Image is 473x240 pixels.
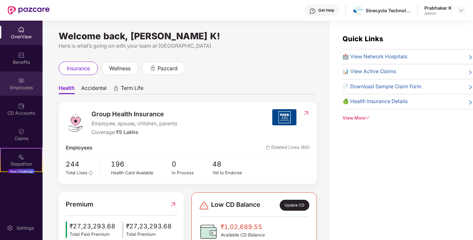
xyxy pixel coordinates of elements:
[92,109,177,119] span: Group Health Insurance
[343,34,383,43] span: Quick Links
[303,110,310,116] img: RedirectIcon
[172,159,212,170] span: 0
[111,169,172,176] div: Health Card Available
[126,231,172,238] span: Total Premium
[365,116,370,120] span: down
[8,169,35,174] div: New Challenge
[67,64,90,72] span: insurance
[116,129,138,135] span: ₹5 Lakhs
[424,5,452,11] div: Prabhakar K
[18,77,24,84] img: svg+xml;base64,PHN2ZyBpZD0iRW1wbG95ZWVzIiB4bWxucz0iaHR0cDovL3d3dy53My5vcmcvMjAwMC9zdmciIHdpZHRoPS...
[92,129,177,137] div: Coverage:
[309,8,316,14] img: svg+xml;base64,PHN2ZyBpZD0iSGVscC0zMngzMiIgeG1sbnM9Imh0dHA6Ly93d3cudzMub3JnLzIwMDAvc3ZnIiB3aWR0aD...
[343,68,396,76] span: 📊 View Active Claims
[170,199,177,209] img: RedirectIcon
[18,154,24,160] img: svg+xml;base64,PHN2ZyB4bWxucz0iaHR0cDovL3d3dy53My5vcmcvMjAwMC9zdmciIHdpZHRoPSIyMSIgaGVpZ2h0PSIyMC...
[1,161,42,167] div: Stepathon
[424,11,452,16] div: Admin
[468,54,473,61] span: right
[280,200,309,211] div: Update CD
[272,109,296,125] img: insurerIcon
[122,221,123,238] img: icon
[459,8,464,13] img: svg+xml;base64,PHN2ZyBpZD0iRHJvcGRvd24tMzJ4MzIiIHhtbG5zPSJodHRwOi8vd3d3LnczLm9yZy8yMDAwL3N2ZyIgd2...
[111,159,172,170] span: 196
[366,7,411,14] div: Sinecycle Technologies Private Limited
[18,52,24,58] img: svg+xml;base64,PHN2ZyBpZD0iQmVuZWZpdHMiIHhtbG5zPSJodHRwOi8vd3d3LnczLm9yZy8yMDAwL3N2ZyIgd2lkdGg9Ij...
[353,9,363,13] img: WhatsApp%20Image%202022-01-05%20at%2010.39.54%20AM.jpeg
[14,225,36,231] div: Settings
[468,84,473,91] span: right
[70,221,115,231] span: ₹27,23,293.68
[221,232,265,238] span: Available CD Balance
[212,159,253,170] span: 48
[199,200,209,211] img: svg+xml;base64,PHN2ZyBpZD0iRGFuZ2VyLTMyeDMyIiB4bWxucz0iaHR0cDovL3d3dy53My5vcmcvMjAwMC9zdmciIHdpZH...
[126,221,172,231] span: ₹27,23,293.68
[70,231,115,238] span: Total Paid Premium
[59,85,75,94] span: Health
[150,65,156,71] div: animation
[66,221,67,238] img: icon
[109,64,130,72] span: wellness
[211,200,260,211] span: Low CD Balance
[7,225,13,231] img: svg+xml;base64,PHN2ZyBpZD0iU2V0dGluZy0yMHgyMCIgeG1sbnM9Imh0dHA6Ly93d3cudzMub3JnLzIwMDAvc3ZnIiB3aW...
[343,83,421,91] span: 📄 Download Sample Claim Form
[266,144,310,152] span: Deleted Lives (60)
[343,98,408,106] span: 🍏 Health Insurance Details
[318,8,334,13] div: Get Help
[158,64,178,72] span: pazcard
[8,6,50,14] img: New Pazcare Logo
[66,159,96,170] span: 244
[81,85,107,94] span: Accidental
[59,34,317,39] div: Welcome back, [PERSON_NAME] K!
[89,171,92,175] span: info-circle
[113,85,119,91] div: animation
[172,169,212,176] div: In Process
[221,222,265,232] span: ₹1,02,689.55
[66,170,87,175] span: Total Lives
[66,144,92,152] span: Employees
[59,42,317,50] div: Here is what’s going on with your team at [GEOGRAPHIC_DATA]
[66,199,93,209] span: Premium
[92,120,177,128] span: Employee, spouse, children, parents
[18,103,24,109] img: svg+xml;base64,PHN2ZyBpZD0iQ0RfQWNjb3VudHMiIGRhdGEtbmFtZT0iQ0QgQWNjb3VudHMiIHhtbG5zPSJodHRwOi8vd3...
[343,115,473,121] div: View More
[266,146,270,150] img: deleteIcon
[212,169,253,176] div: Yet to Endorse
[18,26,24,33] img: svg+xml;base64,PHN2ZyBpZD0iSG9tZSIgeG1sbnM9Imh0dHA6Ly93d3cudzMub3JnLzIwMDAvc3ZnIiB3aWR0aD0iMjAiIG...
[343,53,407,61] span: 🏥 View Network Hospitals
[18,128,24,135] img: svg+xml;base64,PHN2ZyBpZD0iQ2xhaW0iIHhtbG5zPSJodHRwOi8vd3d3LnczLm9yZy8yMDAwL3N2ZyIgd2lkdGg9IjIwIi...
[121,85,143,94] span: Term Life
[468,69,473,76] span: right
[468,99,473,106] span: right
[66,113,85,132] img: logo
